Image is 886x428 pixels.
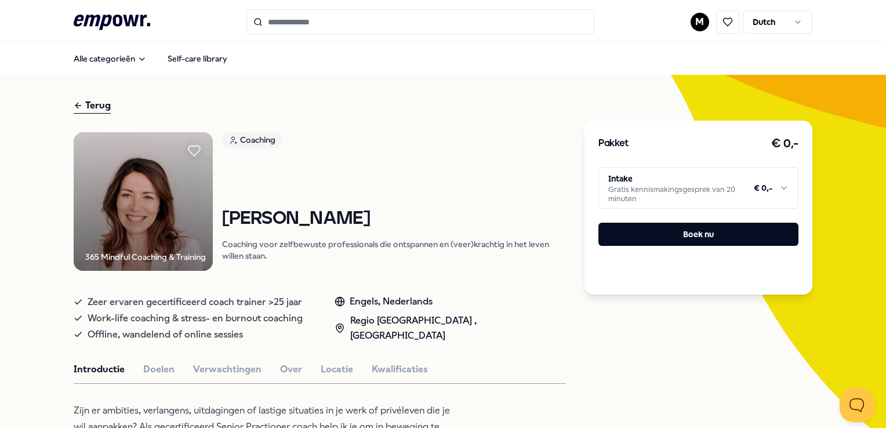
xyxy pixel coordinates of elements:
button: Locatie [321,362,353,377]
div: Regio [GEOGRAPHIC_DATA] , [GEOGRAPHIC_DATA] [335,313,566,343]
button: Introductie [74,362,125,377]
h1: [PERSON_NAME] [222,209,567,229]
div: 365 Mindful Coaching & Training [85,251,206,263]
div: Terug [74,98,111,114]
span: Offline, wandelend of online sessies [88,327,243,343]
nav: Main [64,47,237,70]
button: Alle categorieën [64,47,156,70]
a: Coaching [222,132,567,153]
button: Boek nu [598,223,798,246]
span: Zeer ervaren gecertificeerd coach trainer >25 jaar [88,294,302,310]
a: Self-care library [158,47,237,70]
button: Over [280,362,302,377]
button: M [691,13,709,31]
h3: € 0,- [771,135,798,153]
button: Verwachtingen [193,362,262,377]
h3: Pakket [598,136,629,151]
div: Coaching [222,132,282,148]
div: Engels, Nederlands [335,294,566,309]
span: Work-life coaching & stress- en burnout coaching [88,310,303,327]
input: Search for products, categories or subcategories [246,9,594,35]
iframe: Help Scout Beacon - Open [840,387,874,422]
img: Product Image [74,132,212,271]
button: Kwalificaties [372,362,428,377]
p: Coaching voor zelfbewuste professionals die ontspannen en (veer)krachtig in het leven willen staan. [222,238,567,262]
button: Doelen [143,362,175,377]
